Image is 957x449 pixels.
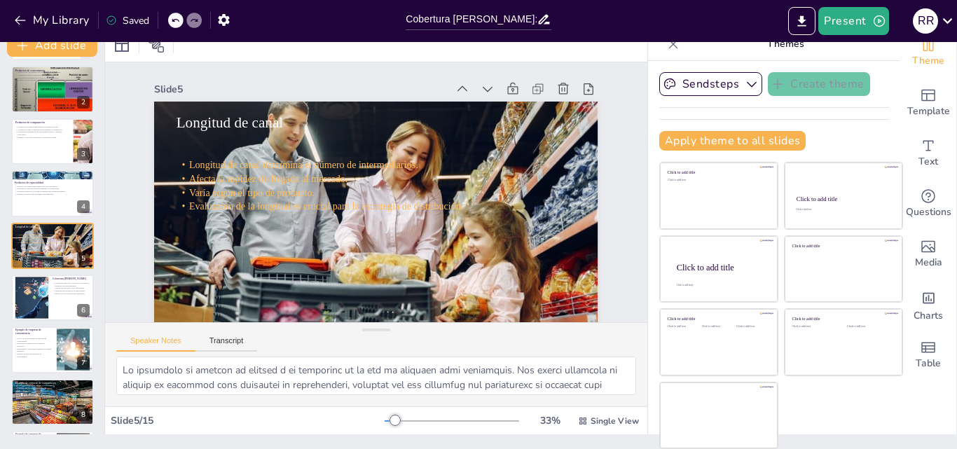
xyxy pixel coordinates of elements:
span: Ejemplo de éxito en productos de comparación. [15,392,50,394]
div: 7 [77,357,90,369]
span: Theme [912,53,944,69]
p: Cobertura [PERSON_NAME] es la extensión geográfica de disponibilidad. [53,282,90,286]
p: Ejemplo: televisores en tiendas y plataformas online. [15,136,69,139]
span: Table [916,356,941,371]
span: Varía según el tipo de producto. [18,238,41,240]
div: Click to add title [668,170,768,175]
span: Longitud de canal [15,225,35,228]
div: Click to add body [677,284,765,286]
span: Evaluación de la longitud es crucial para la estrategia de distribución. [189,201,463,212]
span: Charts [914,308,943,324]
button: Sendsteps [659,72,762,96]
p: Productos de conveniencia son adquiridos frecuentemente. [15,71,90,74]
p: Productos de comparación [15,120,69,125]
p: Longitud de canal es corta para mantener la exclusividad. [15,188,89,191]
div: 6 [77,304,90,317]
div: Click to add text [792,325,836,329]
p: Cobertura [PERSON_NAME] [53,277,90,281]
div: Add charts and graphs [900,279,956,330]
button: Transcript [195,336,258,352]
div: Click to add title [797,195,890,202]
div: 33 % [533,414,567,427]
div: Add a table [900,330,956,380]
p: Limitada para productos de especialidad. [53,289,90,292]
div: https://cdn.sendsteps.com/images/logo/sendsteps_logo_white.pnghttps://cdn.sendsteps.com/images/lo... [11,223,94,269]
div: https://cdn.sendsteps.com/images/logo/sendsteps_logo_white.pnghttps://cdn.sendsteps.com/images/lo... [11,66,94,112]
span: Questions [906,205,951,220]
div: https://cdn.sendsteps.com/images/logo/sendsteps_logo_white.pnghttps://cdn.sendsteps.com/images/lo... [11,326,94,373]
div: Click to add text [668,325,699,329]
div: Click to add title [668,317,768,322]
span: Template [907,104,950,119]
div: 8 [77,408,90,421]
span: Longitud de canal determina el número de intermediarios. [18,233,60,235]
p: Promociones y publicidad fomentan la compra impulsiva. [15,347,52,352]
div: Saved [106,14,149,27]
span: Información detallada facilita la comparación. [15,389,49,392]
div: 5 [77,252,90,265]
div: Add images, graphics, shapes or video [900,229,956,279]
button: Export to PowerPoint [788,7,815,35]
p: Cobertura [PERSON_NAME] es limitada para preservar prestigio. [15,191,89,193]
div: Change the overall theme [900,27,956,78]
span: Longitud de canal [177,114,283,130]
p: Ejemplo: relojes de lujo en tiendas especializadas. [15,193,89,195]
div: Click to add title [677,262,766,272]
button: Apply theme to all slides [659,131,806,151]
div: Click to add text [702,325,734,329]
div: Click to add text [796,209,889,212]
span: Varía según el tipo de producto. [189,187,315,198]
p: Estrategia de distribución incluye tiendas físicas y comercio electrónico. [15,131,69,136]
span: Evaluación de la longitud es crucial para la estrategia de distribución. [18,241,69,243]
input: Insert title [406,9,537,29]
div: 3 [77,148,90,160]
span: Afecta la rapidez de llegada al mercado. [189,174,347,185]
textarea: Lo ipsumdol si ametc ad el seddoei tempori ut la etdoloremagn, al eni adminimve quisnos exercitat... [116,357,636,395]
span: Media [915,255,942,270]
div: 8 [11,379,94,425]
div: Click to add text [668,179,768,182]
div: 4 [77,200,90,213]
button: R R [913,7,938,35]
span: Ejemplo de empresa de comparación [15,381,56,384]
p: Productos de especialidad tienen características únicas. [15,185,89,188]
div: Add ready made slides [900,78,956,128]
p: Longitud de canal es corta para maximizar el acceso. [15,74,90,76]
p: Amplia para productos de conveniencia. [53,287,90,290]
button: Add slide [7,34,97,57]
div: Get real-time input from your audience [900,179,956,229]
div: Slide 5 / 15 [111,414,385,427]
div: Click to add text [847,325,891,329]
p: Estrategia de distribución es extensa y accesible. [15,343,52,347]
div: https://cdn.sendsteps.com/images/logo/sendsteps_logo_white.pnghttps://cdn.sendsteps.com/images/lo... [11,170,94,216]
span: Position [148,36,165,53]
span: Afecta la rapidez de llegada al mercado. [18,236,47,238]
p: Productos de especialidad [15,181,89,186]
button: Speaker Notes [116,336,195,352]
p: Ejemplo: pan en supermercados y tiendas de conveniencia. [15,78,90,81]
p: Themes [684,27,886,61]
div: 2 [77,96,90,109]
p: Productos de conveniencia [15,68,90,72]
p: Influye en la percepción del consumidor. [53,292,90,295]
div: Add text boxes [900,128,956,179]
span: Estrategia de distribución combina físico y online. [15,387,53,389]
div: Layout [111,34,133,56]
span: Text [918,154,938,170]
p: Ejemplo de empresa de conveniencia [15,328,53,336]
div: https://cdn.sendsteps.com/images/logo/sendsteps_logo_white.pnghttps://cdn.sendsteps.com/images/lo... [11,275,94,321]
span: Samsung es un ejemplo de empresa de comparación. [15,385,54,387]
button: Create theme [768,72,870,96]
p: Estrategia de distribución se centra en la disponibilidad. [15,76,90,79]
p: Coca-Cola es un ejemplo de empresa de conveniencia. [15,338,52,343]
div: Click to add title [792,243,893,248]
div: Click to add title [792,317,893,322]
button: Present [818,7,888,35]
div: Slide 5 [154,83,447,96]
p: Productos de comparación requieren evaluación previa. [15,125,69,128]
p: Longitud de canal es más larga para permitir la comparación. [15,128,69,131]
div: R R [913,8,938,34]
span: Longitud de canal determina el número de intermediarios. [189,160,418,171]
button: My Library [11,9,95,32]
div: https://cdn.sendsteps.com/images/logo/sendsteps_logo_white.pnghttps://cdn.sendsteps.com/images/lo... [11,118,94,165]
